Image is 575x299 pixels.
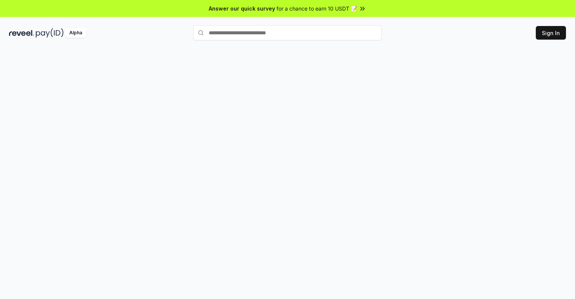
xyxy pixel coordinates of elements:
[277,5,357,12] span: for a chance to earn 10 USDT 📝
[209,5,275,12] span: Answer our quick survey
[536,26,566,40] button: Sign In
[9,28,34,38] img: reveel_dark
[65,28,86,38] div: Alpha
[36,28,64,38] img: pay_id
